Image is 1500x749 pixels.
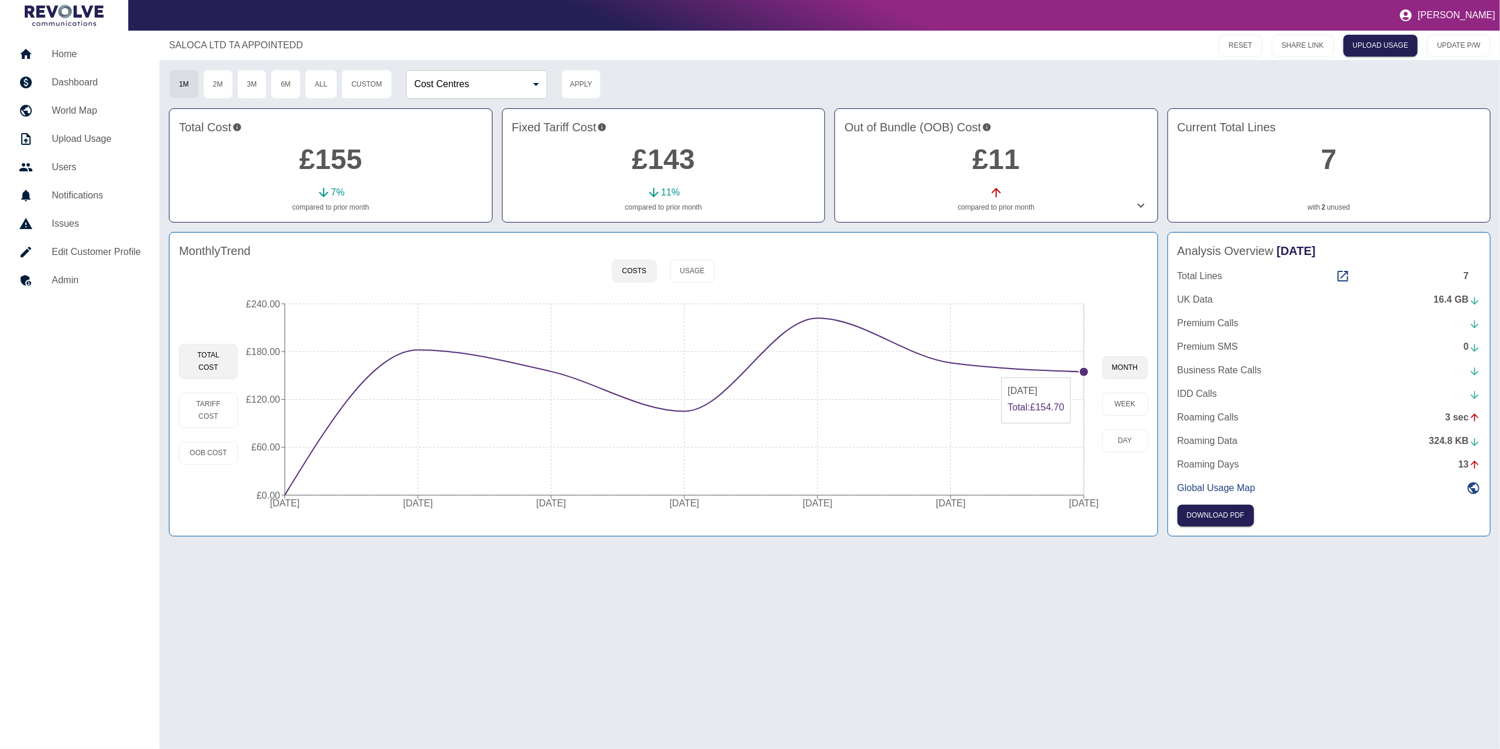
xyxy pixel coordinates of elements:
svg: Costs outside of your fixed tariff [982,118,992,136]
h5: Upload Usage [52,132,141,146]
button: Costs [612,260,656,283]
a: Premium SMS0 [1178,340,1481,354]
h5: Notifications [52,188,141,203]
h4: Out of Bundle (OOB) Cost [844,118,1148,136]
tspan: [DATE] [803,498,832,508]
p: Roaming Data [1178,434,1238,448]
p: compared to prior month [512,202,815,213]
a: Roaming Calls3 sec [1178,410,1481,425]
span: [DATE] [1277,244,1316,257]
a: Upload Usage [9,125,150,153]
tspan: £120.00 [246,395,280,405]
a: Edit Customer Profile [9,238,150,266]
p: IDD Calls [1178,387,1218,401]
div: 324.8 KB [1429,434,1481,448]
h4: Monthly Trend [179,242,251,260]
p: Global Usage Map [1178,481,1256,495]
div: 0 [1464,340,1481,354]
button: Tariff Cost [179,393,238,428]
a: UK Data16.4 GB [1178,293,1481,307]
a: World Map [9,97,150,125]
svg: This is your recurring contracted cost [597,118,607,136]
p: 11 % [661,185,680,200]
button: OOB Cost [179,442,238,465]
button: [PERSON_NAME] [1394,4,1500,27]
tspan: £60.00 [251,442,280,452]
tspan: [DATE] [403,498,433,508]
a: 7 [1321,144,1337,175]
a: Admin [9,266,150,294]
h5: Edit Customer Profile [52,245,141,259]
p: compared to prior month [179,202,482,213]
p: UK Data [1178,293,1213,307]
div: 3 sec [1445,410,1481,425]
a: IDD Calls [1178,387,1481,401]
button: 1M [169,69,199,99]
a: Total Lines7 [1178,269,1481,283]
button: Click here to download the most recent invoice. If the current month’s invoice is unavailable, th... [1178,505,1254,526]
a: £11 [973,144,1020,175]
button: All [305,69,337,99]
tspan: £0.00 [257,491,280,501]
h5: Users [52,160,141,174]
button: 6M [271,69,301,99]
a: SALOCA LTD TA APPOINTEDD [169,38,303,52]
a: Users [9,153,150,181]
svg: This is the total charges incurred over 1 months [232,118,242,136]
p: Roaming Days [1178,458,1239,472]
p: Premium Calls [1178,316,1239,330]
tspan: [DATE] [936,498,965,508]
a: £143 [632,144,695,175]
a: Roaming Days13 [1178,458,1481,472]
button: RESET [1219,35,1262,57]
div: 13 [1458,458,1481,472]
a: UPLOAD USAGE [1343,35,1418,57]
h4: Current Total Lines [1178,118,1481,136]
h4: Fixed Tariff Cost [512,118,815,136]
p: [PERSON_NAME] [1418,10,1495,21]
tspan: [DATE] [670,498,699,508]
p: Premium SMS [1178,340,1238,354]
p: Total Lines [1178,269,1223,283]
button: Apply [561,69,601,99]
tspan: £240.00 [246,299,280,309]
button: week [1102,393,1148,416]
a: Home [9,40,150,68]
button: SHARE LINK [1272,35,1333,57]
a: Notifications [9,181,150,210]
button: day [1102,429,1148,452]
button: Usage [670,260,715,283]
h5: Dashboard [52,75,141,90]
h5: Home [52,47,141,61]
p: with unused [1178,202,1481,213]
button: 2M [203,69,233,99]
tspan: £180.00 [246,347,280,357]
a: Roaming Data324.8 KB [1178,434,1481,448]
a: 2 [1322,202,1326,213]
tspan: [DATE] [536,498,566,508]
p: Roaming Calls [1178,410,1239,425]
button: UPDATE P/W [1427,35,1491,57]
a: Premium Calls [1178,316,1481,330]
a: Global Usage Map [1178,481,1481,495]
a: Issues [9,210,150,238]
p: Business Rate Calls [1178,363,1262,377]
h4: Analysis Overview [1178,242,1481,260]
button: Custom [341,69,392,99]
a: £155 [300,144,362,175]
a: Dashboard [9,68,150,97]
h5: Issues [52,217,141,231]
h4: Total Cost [179,118,482,136]
button: month [1102,356,1148,379]
div: 7 [1464,269,1481,283]
button: Total Cost [179,344,238,379]
div: 16.4 GB [1434,293,1481,307]
p: 7 % [331,185,344,200]
button: 3M [237,69,267,99]
a: Business Rate Calls [1178,363,1481,377]
img: Logo [25,5,104,26]
tspan: [DATE] [1069,498,1099,508]
tspan: [DATE] [270,498,300,508]
h5: Admin [52,273,141,287]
